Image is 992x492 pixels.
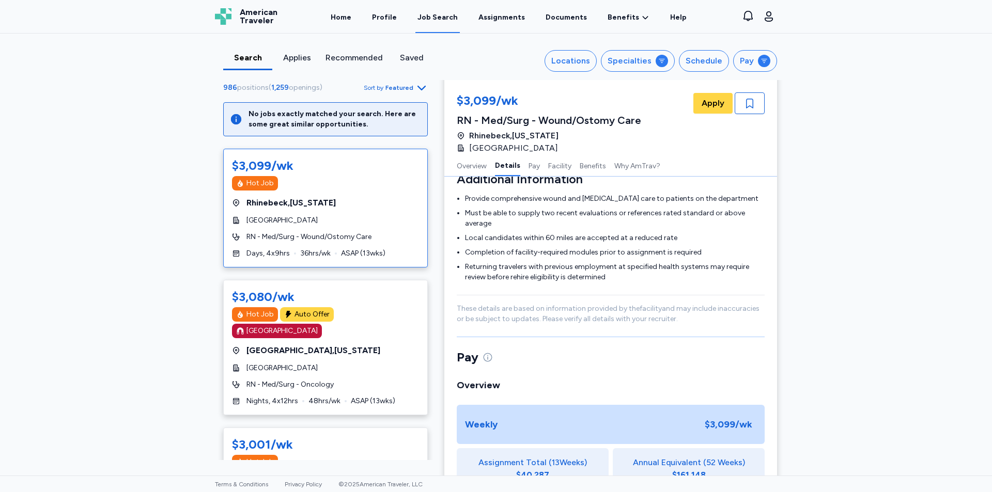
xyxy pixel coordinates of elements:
span: Apply [702,97,724,109]
a: Benefits [608,12,649,23]
span: 48 hrs/wk [308,396,340,406]
span: 1,259 [271,83,289,92]
div: Overview [457,378,765,392]
div: Specialties [608,55,652,67]
span: ASAP ( 13 wks) [341,248,385,259]
div: $3,099/wk [457,92,641,111]
span: Featured [385,84,413,92]
div: $3,099/wk [232,157,293,174]
span: Rhinebeck , [US_STATE] [246,197,336,209]
div: Schedule [686,55,722,67]
div: Hot Job [246,178,274,188]
a: Job Search [415,1,460,33]
span: [GEOGRAPHIC_DATA] [469,142,558,154]
span: (52 Weeks) [703,456,745,469]
li: Provide comprehensive wound and [MEDICAL_DATA] care to patients on the department [465,194,765,204]
a: Terms & Conditions [215,481,268,488]
span: Annual Equivalent [633,456,701,469]
span: ASAP ( 13 wks) [351,396,395,406]
div: [GEOGRAPHIC_DATA] [246,326,318,336]
div: Search [227,52,268,64]
button: Facility [548,154,571,176]
div: Hot Job [246,457,274,467]
div: Pay [740,55,754,67]
div: Locations [551,55,590,67]
span: Assignment Total [478,456,547,469]
span: [GEOGRAPHIC_DATA] [246,215,318,226]
span: Pay [457,349,478,366]
li: Returning travelers with previous employment at specified health systems may require review befor... [465,262,765,282]
span: RN - Med/Surg - Wound/Ostomy Care [246,232,371,242]
span: Nights, 4x12hrs [246,396,298,406]
span: Rhinebeck , [US_STATE] [469,130,559,142]
div: Job Search [417,12,458,23]
p: These details are based on information provided by the facility and may include inaccuracies or b... [457,304,765,324]
li: Local candidates within 60 miles are accepted at a reduced rate [465,233,765,243]
span: Benefits [608,12,639,23]
div: Weekly [465,417,498,432]
button: Apply [693,93,733,114]
div: Saved [391,52,432,64]
span: ( 13 Weeks) [549,456,587,469]
div: No jobs exactly matched your search. Here are some great similar opportunities. [249,109,421,130]
button: Pay [733,50,777,72]
li: Completion of facility-required modules prior to assignment is required [465,247,765,258]
div: $3,001/wk [232,436,293,453]
div: $40,287 [516,469,549,481]
div: Auto Offer [295,309,330,320]
button: Locations [545,50,597,72]
span: © 2025 American Traveler, LLC [338,481,423,488]
button: Specialties [601,50,675,72]
div: RN - Med/Surg - Wound/Ostomy Care [457,113,641,128]
div: ( ) [223,83,327,93]
button: Why AmTrav? [614,154,660,176]
div: $161,148 [672,469,706,481]
a: Privacy Policy [285,481,322,488]
h3: Additional Information [457,171,765,187]
div: $3,099 /wk [701,413,756,436]
span: RN - Med/Surg - Oncology [246,379,334,390]
span: 36 hrs/wk [300,248,331,259]
div: $3,080/wk [232,289,295,305]
div: Applies [276,52,317,64]
span: Days, 4x9hrs [246,248,290,259]
button: Pay [529,154,540,176]
button: Schedule [679,50,729,72]
span: positions [237,83,269,92]
span: 986 [223,83,237,92]
span: American Traveler [240,8,277,25]
span: openings [289,83,320,92]
img: Logo [215,8,231,25]
div: Hot Job [246,309,274,320]
div: Recommended [326,52,383,64]
button: Details [495,154,520,176]
li: Must be able to supply two recent evaluations or references rated standard or above average [465,208,765,229]
span: [GEOGRAPHIC_DATA] [246,363,318,373]
span: [GEOGRAPHIC_DATA] , [US_STATE] [246,344,380,357]
button: Benefits [580,154,606,176]
button: Overview [457,154,487,176]
button: Sort byFeatured [364,82,428,94]
span: Sort by [364,84,383,92]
